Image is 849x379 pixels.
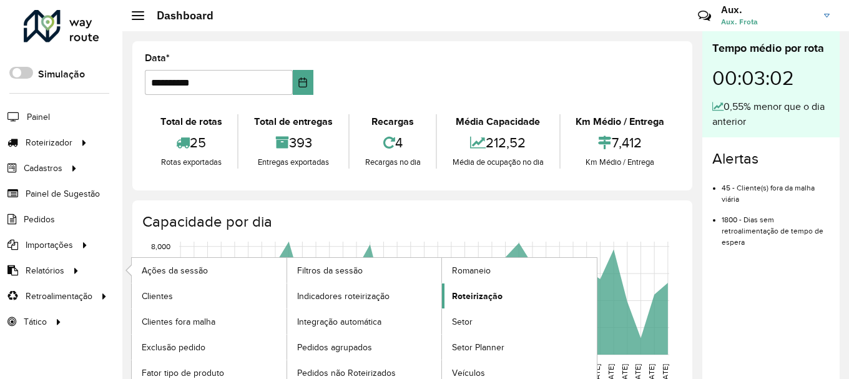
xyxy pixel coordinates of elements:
[442,335,597,360] a: Setor Planner
[148,156,234,169] div: Rotas exportadas
[142,315,215,328] span: Clientes fora malha
[452,264,491,277] span: Romaneio
[442,309,597,334] a: Setor
[287,283,442,308] a: Indicadores roteirização
[353,156,433,169] div: Recargas no dia
[24,315,47,328] span: Tático
[287,258,442,283] a: Filtros da sessão
[142,213,680,231] h4: Capacidade por dia
[721,4,815,16] h3: Aux.
[712,150,830,168] h4: Alertas
[440,129,556,156] div: 212,52
[145,51,170,66] label: Data
[242,129,345,156] div: 393
[27,111,50,124] span: Painel
[564,114,677,129] div: Km Médio / Entrega
[142,264,208,277] span: Ações da sessão
[148,114,234,129] div: Total de rotas
[452,315,473,328] span: Setor
[287,335,442,360] a: Pedidos agrupados
[721,16,815,27] span: Aux. Frota
[442,283,597,308] a: Roteirização
[297,290,390,303] span: Indicadores roteirização
[287,309,442,334] a: Integração automática
[353,129,433,156] div: 4
[452,341,504,354] span: Setor Planner
[440,114,556,129] div: Média Capacidade
[26,290,92,303] span: Retroalimentação
[132,335,287,360] a: Exclusão pedido
[142,290,173,303] span: Clientes
[452,290,503,303] span: Roteirização
[26,264,64,277] span: Relatórios
[691,2,718,29] a: Contato Rápido
[26,239,73,252] span: Importações
[24,162,62,175] span: Cadastros
[151,242,170,250] text: 8,000
[132,309,287,334] a: Clientes fora malha
[242,156,345,169] div: Entregas exportadas
[297,315,381,328] span: Integração automática
[242,114,345,129] div: Total de entregas
[38,67,85,82] label: Simulação
[353,114,433,129] div: Recargas
[293,70,313,95] button: Choose Date
[142,341,205,354] span: Exclusão pedido
[564,156,677,169] div: Km Médio / Entrega
[442,258,597,283] a: Romaneio
[712,57,830,99] div: 00:03:02
[132,283,287,308] a: Clientes
[440,156,556,169] div: Média de ocupação no dia
[722,205,830,248] li: 1800 - Dias sem retroalimentação de tempo de espera
[24,213,55,226] span: Pedidos
[132,258,287,283] a: Ações da sessão
[712,40,830,57] div: Tempo médio por rota
[297,264,363,277] span: Filtros da sessão
[712,99,830,129] div: 0,55% menor que o dia anterior
[148,129,234,156] div: 25
[297,341,372,354] span: Pedidos agrupados
[564,129,677,156] div: 7,412
[722,173,830,205] li: 45 - Cliente(s) fora da malha viária
[26,187,100,200] span: Painel de Sugestão
[26,136,72,149] span: Roteirizador
[144,9,213,22] h2: Dashboard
